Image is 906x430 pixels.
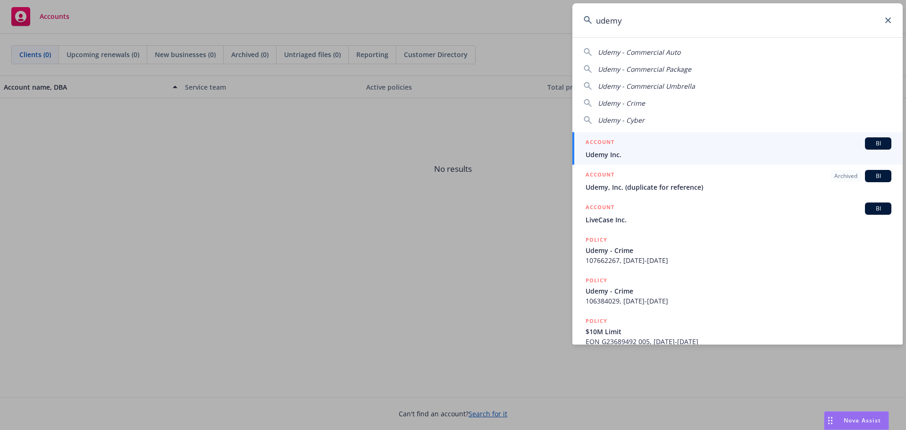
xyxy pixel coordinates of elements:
[844,416,881,424] span: Nova Assist
[572,165,903,197] a: ACCOUNTArchivedBIUdemy, Inc. (duplicate for reference)
[598,82,695,91] span: Udemy - Commercial Umbrella
[869,139,888,148] span: BI
[572,311,903,352] a: POLICY$10M LimitEON G23689492 005, [DATE]-[DATE]
[598,116,645,125] span: Udemy - Cyber
[824,411,889,430] button: Nova Assist
[572,230,903,270] a: POLICYUdemy - Crime107662267, [DATE]-[DATE]
[869,204,888,213] span: BI
[586,327,891,337] span: $10M Limit
[586,316,607,326] h5: POLICY
[834,172,857,180] span: Archived
[586,215,891,225] span: LiveCase Inc.
[586,245,891,255] span: Udemy - Crime
[869,172,888,180] span: BI
[586,202,614,214] h5: ACCOUNT
[598,65,691,74] span: Udemy - Commercial Package
[586,235,607,245] h5: POLICY
[586,255,891,265] span: 107662267, [DATE]-[DATE]
[598,99,645,108] span: Udemy - Crime
[824,412,836,430] div: Drag to move
[586,276,607,285] h5: POLICY
[586,137,614,149] h5: ACCOUNT
[572,3,903,37] input: Search...
[586,337,891,346] span: EON G23689492 005, [DATE]-[DATE]
[572,197,903,230] a: ACCOUNTBILiveCase Inc.
[572,270,903,311] a: POLICYUdemy - Crime106384029, [DATE]-[DATE]
[586,286,891,296] span: Udemy - Crime
[586,296,891,306] span: 106384029, [DATE]-[DATE]
[586,150,891,160] span: Udemy Inc.
[572,132,903,165] a: ACCOUNTBIUdemy Inc.
[586,182,891,192] span: Udemy, Inc. (duplicate for reference)
[598,48,680,57] span: Udemy - Commercial Auto
[586,170,614,181] h5: ACCOUNT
